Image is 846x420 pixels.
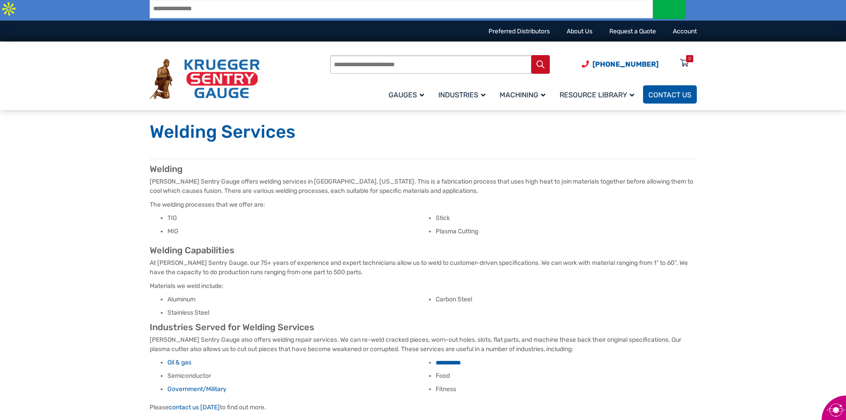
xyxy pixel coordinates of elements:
[592,60,659,68] span: [PHONE_NUMBER]
[609,28,656,35] a: Request a Quote
[167,385,226,393] a: Government/Military
[554,84,643,105] a: Resource Library
[167,359,191,366] a: Oil & gas
[167,227,429,236] li: MIG
[688,55,691,62] div: 0
[436,214,697,223] li: Stick
[436,385,697,394] li: Fitness
[167,372,429,380] li: Semiconductor
[167,308,429,317] li: Stainless Steel
[150,121,697,143] h1: Welding Services
[150,281,697,291] p: Materials we weld include:
[648,91,691,99] span: Contact Us
[489,28,550,35] a: Preferred Distributors
[567,28,592,35] a: About Us
[150,335,697,354] p: [PERSON_NAME] Sentry Gauge also offers welding repair services. We can re-weld cracked pieces, wo...
[150,403,697,412] p: Please to find out more.
[150,245,697,256] h2: Welding Capabilities
[169,404,220,411] a: contact us [DATE]
[150,177,697,196] p: [PERSON_NAME] Sentry Gauge offers welding services in [GEOGRAPHIC_DATA], [US_STATE]. This is a fa...
[433,84,494,105] a: Industries
[389,91,424,99] span: Gauges
[643,85,697,104] a: Contact Us
[150,164,697,175] h2: Welding
[150,200,697,209] p: The welding processes that we offer are:
[560,91,634,99] span: Resource Library
[436,372,697,380] li: Food
[500,91,545,99] span: Machining
[150,322,697,333] h2: Industries Served for Welding Services
[673,28,697,35] a: Account
[167,295,429,304] li: Aluminum
[494,84,554,105] a: Machining
[582,59,659,70] a: Phone Number (920) 434-8860
[167,214,429,223] li: TIG
[436,295,697,304] li: Carbon Steel
[150,59,260,100] img: Krueger Sentry Gauge
[383,84,433,105] a: Gauges
[436,227,697,236] li: Plasma Cutting
[150,258,697,277] p: At [PERSON_NAME] Sentry Gauge, our 75+ years of experience and expert technicians allow us to wel...
[438,91,485,99] span: Industries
